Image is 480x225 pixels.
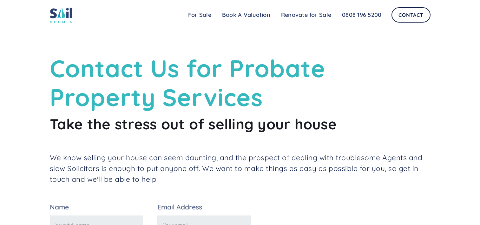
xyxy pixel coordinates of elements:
h1: Contact Us for Probate Property Services [50,54,431,112]
h2: Take the stress out of selling your house [50,115,431,133]
a: Renovate for Sale [276,9,337,21]
a: Contact [391,7,430,23]
a: 0808 196 5200 [337,9,387,21]
label: Name [50,204,143,210]
a: Book A Valuation [217,9,276,21]
p: We know selling your house can seem daunting, and the prospect of dealing with troublesome Agents... [50,152,431,185]
label: Email Address [157,204,251,210]
img: sail home logo colored [50,6,72,23]
a: For Sale [183,9,217,21]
